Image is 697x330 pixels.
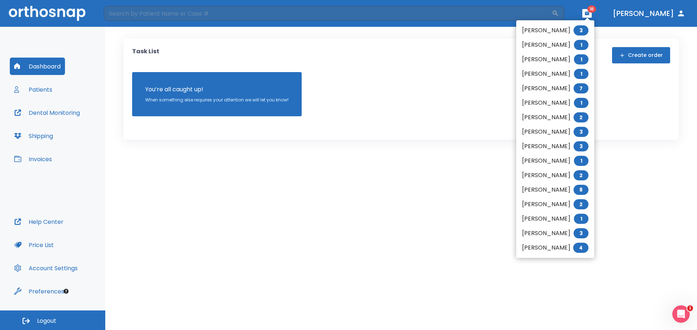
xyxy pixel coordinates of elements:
li: [PERSON_NAME] [516,212,594,226]
li: [PERSON_NAME] [516,241,594,255]
li: [PERSON_NAME] [516,183,594,197]
span: 1 [574,40,588,50]
span: 1 [687,305,693,311]
li: [PERSON_NAME] [516,226,594,241]
span: 3 [574,127,588,137]
span: 1 [574,214,588,224]
li: [PERSON_NAME] [516,38,594,52]
span: 1 [574,69,588,79]
li: [PERSON_NAME] [516,67,594,81]
span: 3 [574,228,588,238]
span: 1 [574,54,588,64]
span: 3 [574,25,588,35]
span: 3 [574,141,588,151]
span: 4 [573,243,588,253]
span: 1 [574,156,588,166]
li: [PERSON_NAME] [516,125,594,139]
span: 7 [574,83,588,93]
span: 1 [574,98,588,108]
li: [PERSON_NAME] [516,197,594,212]
li: [PERSON_NAME] [516,96,594,110]
li: [PERSON_NAME] [516,139,594,154]
span: 2 [574,199,588,209]
iframe: Intercom live chat [672,305,690,323]
li: [PERSON_NAME] [516,168,594,183]
li: [PERSON_NAME] [516,110,594,125]
li: [PERSON_NAME] [516,81,594,96]
span: 2 [574,112,588,122]
li: [PERSON_NAME] [516,154,594,168]
li: [PERSON_NAME] [516,23,594,38]
li: [PERSON_NAME] [516,52,594,67]
span: 2 [574,170,588,180]
span: 8 [574,185,588,195]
